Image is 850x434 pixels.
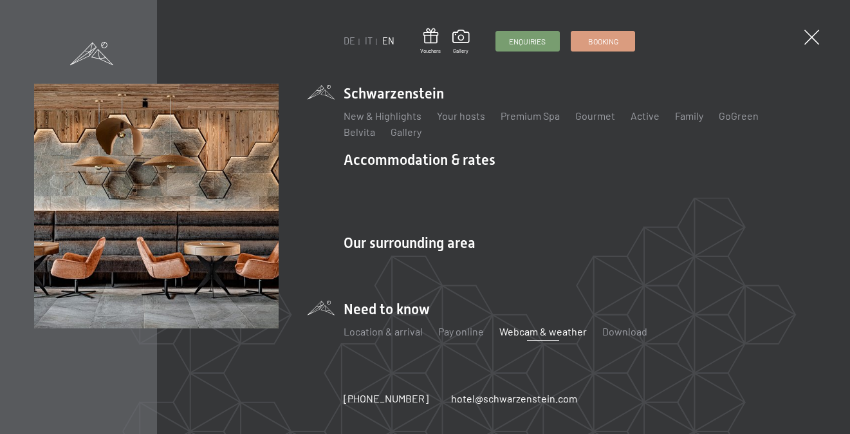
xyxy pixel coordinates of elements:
[575,109,615,122] a: Gourmet
[571,32,634,51] a: Booking
[437,109,485,122] a: Your hosts
[452,48,470,55] span: Gallery
[499,325,587,337] a: Webcam & weather
[451,392,577,406] a: hotel@schwarzenstein.com
[719,109,759,122] a: GoGreen
[496,32,559,51] a: Enquiries
[344,392,429,406] a: [PHONE_NUMBER]
[344,126,375,138] a: Belvita
[420,48,441,55] span: Vouchers
[391,126,421,138] a: Gallery
[675,109,703,122] a: Family
[501,109,560,122] a: Premium Spa
[344,392,429,404] span: [PHONE_NUMBER]
[452,30,470,54] a: Gallery
[438,325,484,337] a: Pay online
[34,84,279,328] img: [Translate to Englisch:]
[631,109,660,122] a: Active
[344,325,423,337] a: Location & arrival
[344,109,421,122] a: New & Highlights
[344,35,355,46] a: DE
[365,35,373,46] a: IT
[588,36,618,47] span: Booking
[602,325,647,337] a: Download
[509,36,546,47] span: Enquiries
[382,35,394,46] a: EN
[420,28,441,55] a: Vouchers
